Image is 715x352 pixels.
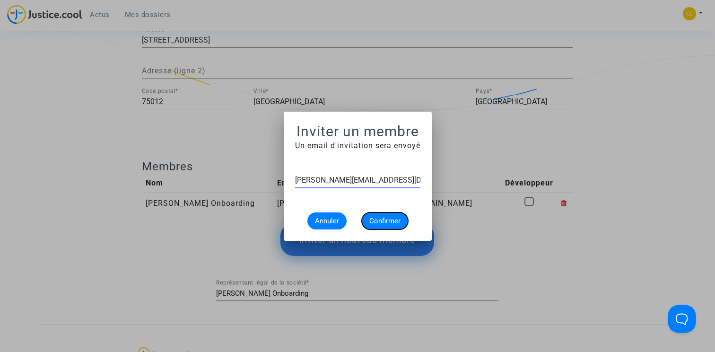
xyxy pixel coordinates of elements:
h1: Inviter un membre [295,123,420,140]
span: Confirmer [369,217,401,225]
span: Annuler [315,217,339,225]
iframe: Help Scout Beacon - Open [668,305,696,333]
button: Confirmer [362,212,408,229]
span: Un email d'invitation sera envoyé [295,141,420,150]
button: Annuler [307,212,347,229]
